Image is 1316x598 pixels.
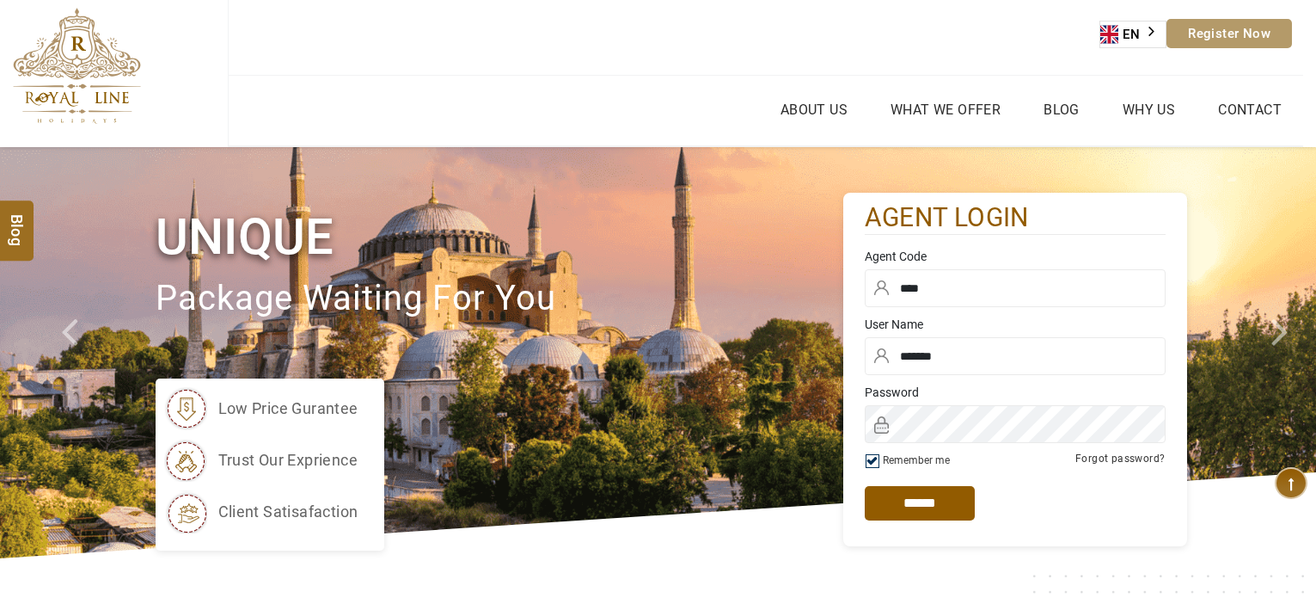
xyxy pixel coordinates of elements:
a: Why Us [1118,97,1179,122]
label: Remember me [883,454,950,466]
a: Contact [1214,97,1286,122]
a: Blog [1039,97,1084,122]
a: Register Now [1166,19,1292,48]
a: EN [1100,22,1166,47]
h2: agent login [865,201,1166,235]
a: Forgot password? [1075,453,1165,465]
img: The Royal Line Holidays [13,8,141,124]
h1: Unique [156,205,843,269]
a: Check next image [1250,147,1316,558]
li: low price gurantee [164,387,358,430]
p: package waiting for you [156,270,843,328]
label: Password [865,384,1166,401]
li: client satisafaction [164,490,358,533]
label: User Name [865,316,1166,333]
label: Agent Code [865,248,1166,265]
a: What we Offer [886,97,1005,122]
span: Blog [6,214,28,229]
li: trust our exprience [164,439,358,482]
div: Language [1099,21,1166,48]
a: About Us [776,97,852,122]
a: Check next prev [40,147,106,558]
aside: Language selected: English [1099,21,1166,48]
